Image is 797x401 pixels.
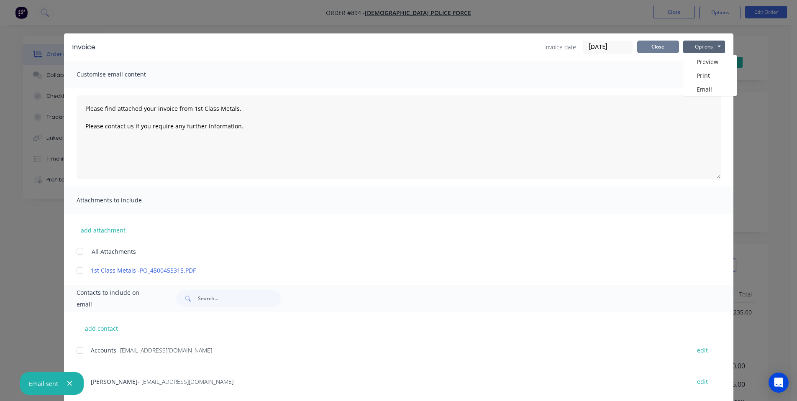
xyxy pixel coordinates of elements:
a: 1st Class Metals -PO_4500455315.PDF [91,266,682,275]
div: Email sent [29,379,58,388]
button: edit [692,376,713,387]
span: - [EMAIL_ADDRESS][DOMAIN_NAME] [116,346,212,354]
span: Contacts to include on email [77,287,156,310]
button: Options [683,41,725,53]
input: Search... [198,290,281,307]
button: Close [637,41,679,53]
button: Email [683,82,737,96]
span: Accounts [91,346,116,354]
button: edit [692,345,713,356]
span: Invoice date [544,43,576,51]
button: Print [683,69,737,82]
textarea: Please find attached your invoice from 1st Class Metals. Please contact us if you require any fur... [77,95,721,179]
button: Preview [683,55,737,69]
button: add attachment [77,224,130,236]
span: [PERSON_NAME] [91,378,138,386]
span: All Attachments [92,247,136,256]
button: add contact [77,322,127,335]
div: Open Intercom Messenger [769,373,789,393]
span: Attachments to include [77,194,169,206]
div: Invoice [72,42,95,52]
span: Customise email content [77,69,169,80]
span: - [EMAIL_ADDRESS][DOMAIN_NAME] [138,378,233,386]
